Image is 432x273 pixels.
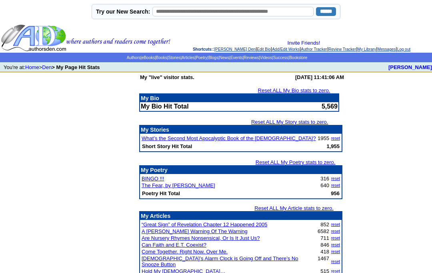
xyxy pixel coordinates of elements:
b: 956 [331,190,340,196]
a: Reviews [244,55,259,60]
a: BINGO !!! [142,176,164,182]
a: Home [25,64,39,70]
a: reset [331,229,340,233]
a: Articles [182,55,195,60]
a: What’s the Second Most Apocalyptic Book of the [DEMOGRAPHIC_DATA]? [142,135,316,141]
a: Author Tracker [301,47,327,51]
a: A [PERSON_NAME] Warning Of The Warning [142,228,248,234]
font: 6582 [318,228,329,234]
img: header_logo2.gif [1,24,170,52]
a: Reset ALL My Story stats to zero. [251,119,328,125]
a: reset [331,249,340,254]
a: Are Nursery Rhymes Nonsensical, Or Is It Just Us? [142,235,260,241]
a: eBooks [142,55,155,60]
a: Add/Edit Works [272,47,300,51]
p: My Bio [141,95,338,101]
b: Poetry Hit Total [142,190,180,196]
a: reset [331,136,340,140]
p: My Articles [141,213,341,219]
font: 418 [320,249,329,255]
a: Reset ALL My Article stats to zero. [254,205,334,211]
a: Poetry [196,55,207,60]
a: Bookstore [289,55,307,60]
a: Log out [397,47,410,51]
a: “Great Sign” of Revelation Chapter 12 Happened 2005 [142,222,267,227]
a: Review Tracker [328,47,356,51]
p: My Stories [141,127,341,133]
a: [PERSON_NAME] Den [214,47,256,51]
label: Try our New Search: [96,8,150,15]
font: 711 [320,235,329,241]
a: reset [331,259,340,264]
font: 640 [320,182,329,188]
a: Stories [168,55,180,60]
a: reset [331,243,340,247]
a: Come Together. Right Now. Over Me. [142,249,228,255]
a: Reset ALL My Bio stats to zero. [258,87,330,93]
b: My "live" visitor stats. [140,74,194,80]
a: Events [230,55,243,60]
a: [DEMOGRAPHIC_DATA]’s Alarm Clock is Going Off and There’s No Snooze Button [142,255,298,267]
a: reset [331,222,340,227]
a: Authors [127,55,140,60]
a: Blogs [208,55,218,60]
font: 5,569 [322,103,338,110]
b: > My Page Hit Stats [52,64,100,70]
p: My Poetry [141,167,341,173]
font: 1955 [318,135,329,141]
a: [PERSON_NAME] [388,64,432,70]
a: Books [156,55,167,60]
b: My Bio Hit Total [141,103,189,110]
div: : | | | | | | | [172,40,431,52]
a: reset [331,183,340,188]
a: My Library [358,47,376,51]
b: 1,955 [326,143,340,149]
a: Edit Bio [257,47,270,51]
a: News [220,55,230,60]
span: Shortcuts: [193,47,213,51]
b: Short Story Hit Total [142,143,192,149]
a: reset [331,236,340,240]
a: Videos [260,55,272,60]
font: You're at: > [4,64,100,70]
font: 1467 [318,255,329,261]
a: Invite Friends! [288,40,320,46]
font: 316 [320,176,329,182]
font: 846 [320,242,329,248]
a: Success [273,55,288,60]
font: 852 [320,222,329,227]
a: Den [42,64,52,70]
b: [DATE] 11:41:06 AM [295,74,344,80]
a: reset [331,176,340,181]
a: Messages [378,47,396,51]
a: Can Faith and E.T. Coexist? [142,242,206,248]
a: The Fear, by [PERSON_NAME] [142,182,215,188]
a: Reset ALL My Poetry stats to zero. [256,159,336,165]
